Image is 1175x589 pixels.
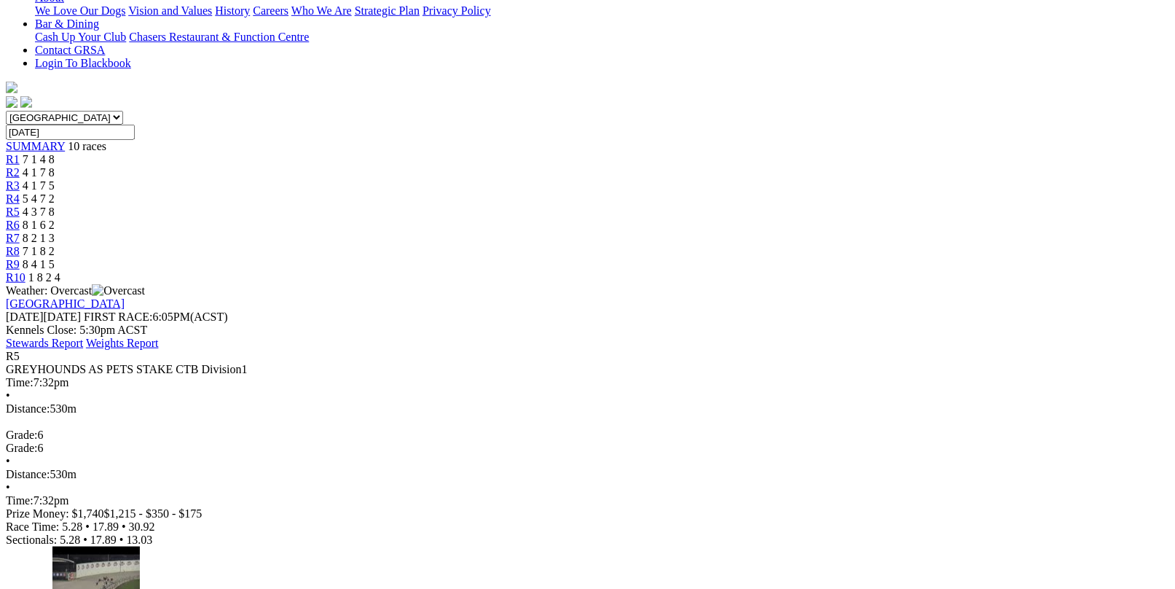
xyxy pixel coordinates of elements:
span: 4 1 7 5 [23,179,55,192]
span: 4 3 7 8 [23,206,55,218]
span: 5.28 [60,534,80,546]
a: Contact GRSA [35,44,105,56]
span: 17.89 [93,520,119,533]
div: About [35,4,1169,17]
span: 8 4 1 5 [23,258,55,270]
a: R6 [6,219,20,231]
a: R4 [6,192,20,205]
span: 8 2 1 3 [23,232,55,244]
div: GREYHOUNDS AS PETS STAKE CTB Division1 [6,363,1169,376]
a: R3 [6,179,20,192]
span: [DATE] [6,311,81,323]
span: 6:05PM(ACST) [84,311,228,323]
span: • [6,389,10,402]
img: twitter.svg [20,96,32,108]
a: Login To Blackbook [35,57,131,69]
span: [DATE] [6,311,44,323]
span: 1 8 2 4 [28,271,60,284]
span: Grade: [6,429,38,441]
div: Kennels Close: 5:30pm ACST [6,324,1169,337]
span: Weather: Overcast [6,284,145,297]
a: Bar & Dining [35,17,99,30]
span: 17.89 [90,534,117,546]
a: Vision and Values [128,4,212,17]
a: Privacy Policy [423,4,491,17]
span: Time: [6,494,34,507]
a: SUMMARY [6,140,65,152]
div: Prize Money: $1,740 [6,507,1169,520]
a: R5 [6,206,20,218]
a: Stewards Report [6,337,83,349]
span: • [119,534,124,546]
span: • [85,520,90,533]
a: R1 [6,153,20,165]
div: 530m [6,402,1169,416]
span: Time: [6,376,34,389]
div: 6 [6,442,1169,455]
a: R8 [6,245,20,257]
span: • [6,481,10,494]
img: logo-grsa-white.png [6,82,17,93]
span: $1,215 - $350 - $175 [104,507,203,520]
img: Overcast [92,284,145,297]
a: R10 [6,271,25,284]
span: 5.28 [62,520,82,533]
a: Who We Are [291,4,352,17]
span: 7 1 4 8 [23,153,55,165]
span: 10 races [68,140,106,152]
span: 8 1 6 2 [23,219,55,231]
a: R2 [6,166,20,179]
a: History [215,4,250,17]
span: FIRST RACE: [84,311,152,323]
div: Bar & Dining [35,31,1169,44]
span: 4 1 7 8 [23,166,55,179]
span: R5 [6,350,20,362]
span: 13.03 [126,534,152,546]
a: Weights Report [86,337,159,349]
input: Select date [6,125,135,140]
div: 6 [6,429,1169,442]
a: Strategic Plan [355,4,420,17]
span: 5 4 7 2 [23,192,55,205]
span: Grade: [6,442,38,454]
div: 7:32pm [6,376,1169,389]
a: [GEOGRAPHIC_DATA] [6,297,125,310]
span: 7 1 8 2 [23,245,55,257]
div: 530m [6,468,1169,481]
span: Distance: [6,468,50,480]
div: 7:32pm [6,494,1169,507]
span: 30.92 [129,520,155,533]
span: Distance: [6,402,50,415]
span: Race Time: [6,520,59,533]
a: R7 [6,232,20,244]
span: Sectionals: [6,534,57,546]
a: Careers [253,4,288,17]
span: • [6,455,10,467]
a: We Love Our Dogs [35,4,125,17]
img: facebook.svg [6,96,17,108]
a: Cash Up Your Club [35,31,126,43]
a: Chasers Restaurant & Function Centre [129,31,309,43]
a: R9 [6,258,20,270]
span: • [83,534,87,546]
span: • [122,520,126,533]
